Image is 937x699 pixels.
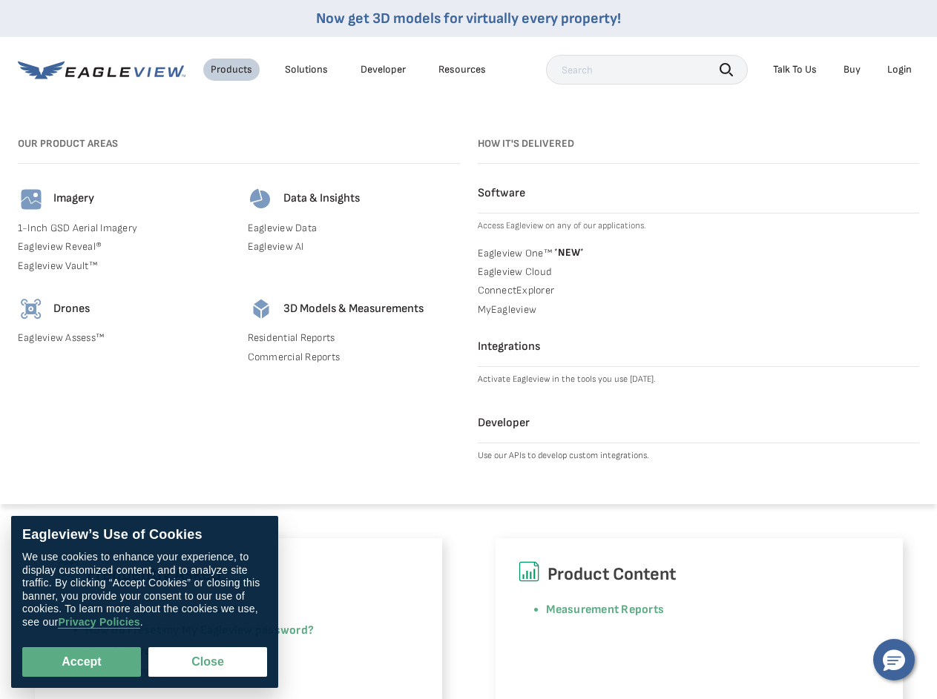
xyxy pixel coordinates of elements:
[478,219,920,233] p: Access Eagleview on any of our applications.
[478,303,920,317] a: MyEagleview
[211,63,252,76] div: Products
[478,284,920,297] a: ConnectExplorer
[22,647,141,677] button: Accept
[478,339,920,355] h4: Integrations
[18,331,230,345] a: Eagleview Assess™
[844,63,861,76] a: Buy
[873,639,915,680] button: Hello, have a question? Let’s chat.
[248,222,460,235] a: Eagleview Data
[478,138,920,150] h3: How it's Delivered
[248,186,274,213] img: data-icon.svg
[552,246,584,259] span: NEW
[18,296,45,322] img: drones-icon.svg
[478,339,920,386] a: Integrations Activate Eagleview in the tools you use [DATE].
[18,259,230,273] a: Eagleview Vault™
[478,265,920,279] a: Eagleview Cloud
[283,302,424,317] h4: 3D Models & Measurements
[478,373,920,386] p: Activate Eagleview in the tools you use [DATE].
[248,240,460,254] a: Eagleview AI
[18,186,45,213] img: imagery-icon.svg
[773,63,817,76] div: Talk To Us
[53,302,90,317] h4: Drones
[518,560,881,589] h6: Product Content
[478,245,920,259] a: Eagleview One™ *NEW*
[248,331,460,345] a: Residential Reports
[58,616,139,629] a: Privacy Policies
[478,416,920,431] h4: Developer
[478,416,920,463] a: Developer Use our APIs to develop custom integrations.
[887,63,912,76] div: Login
[248,296,274,322] img: 3d-models-icon.svg
[438,63,486,76] div: Resources
[478,449,920,463] p: Use our APIs to develop custom integrations.
[285,63,328,76] div: Solutions
[361,63,406,76] a: Developer
[22,527,267,543] div: Eagleview’s Use of Cookies
[546,55,748,85] input: Search
[18,222,230,235] a: 1-Inch GSD Aerial Imagery
[248,351,460,364] a: Commercial Reports
[53,191,94,207] h4: Imagery
[478,186,920,202] h4: Software
[22,551,267,629] div: We use cookies to enhance your experience, to display customized content, and to analyze site tra...
[316,10,621,27] a: Now get 3D models for virtually every property!
[546,603,665,617] a: Measurement Reports
[18,138,460,150] h3: Our Product Areas
[148,647,267,677] button: Close
[18,240,230,254] a: Eagleview Reveal®
[283,191,360,207] h4: Data & Insights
